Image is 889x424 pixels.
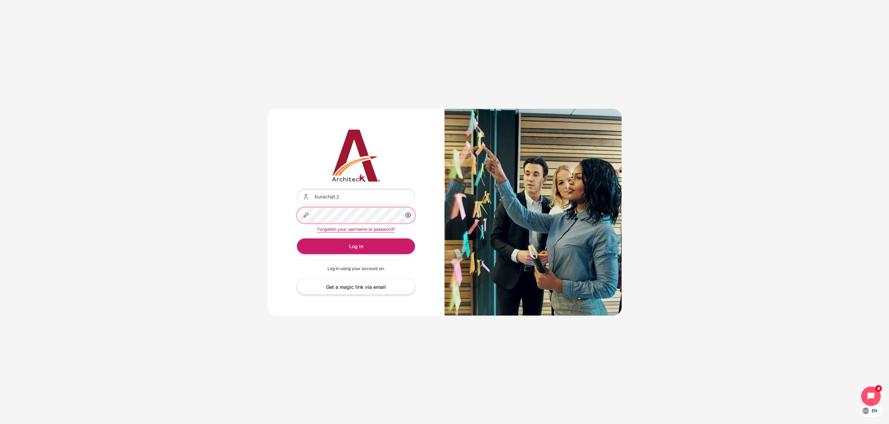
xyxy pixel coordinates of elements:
button: Languages [861,405,882,417]
p: Log in using your account on: [297,266,415,272]
input: Username or email [297,189,415,204]
a: Get a magic link via email [297,279,415,294]
a: Forgotten your username or password? [317,227,395,232]
span: en [872,408,877,414]
a: Architeck 12 Architeck 12 [297,130,415,182]
button: Log in [297,238,415,254]
img: Architeck 12 [297,130,415,182]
